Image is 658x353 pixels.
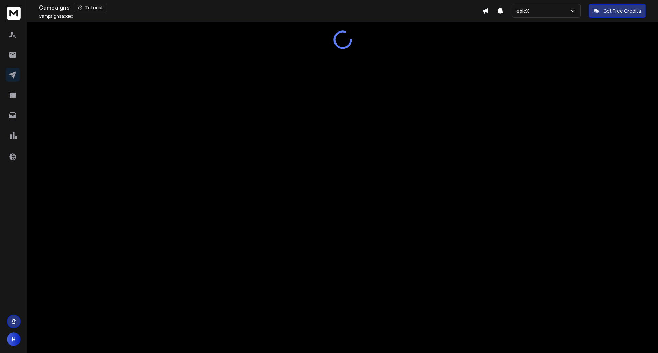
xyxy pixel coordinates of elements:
[7,332,21,346] button: H
[39,3,482,12] div: Campaigns
[589,4,646,18] button: Get Free Credits
[39,14,73,19] p: Campaigns added
[74,3,107,12] button: Tutorial
[516,8,532,14] p: epicX
[603,8,641,14] p: Get Free Credits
